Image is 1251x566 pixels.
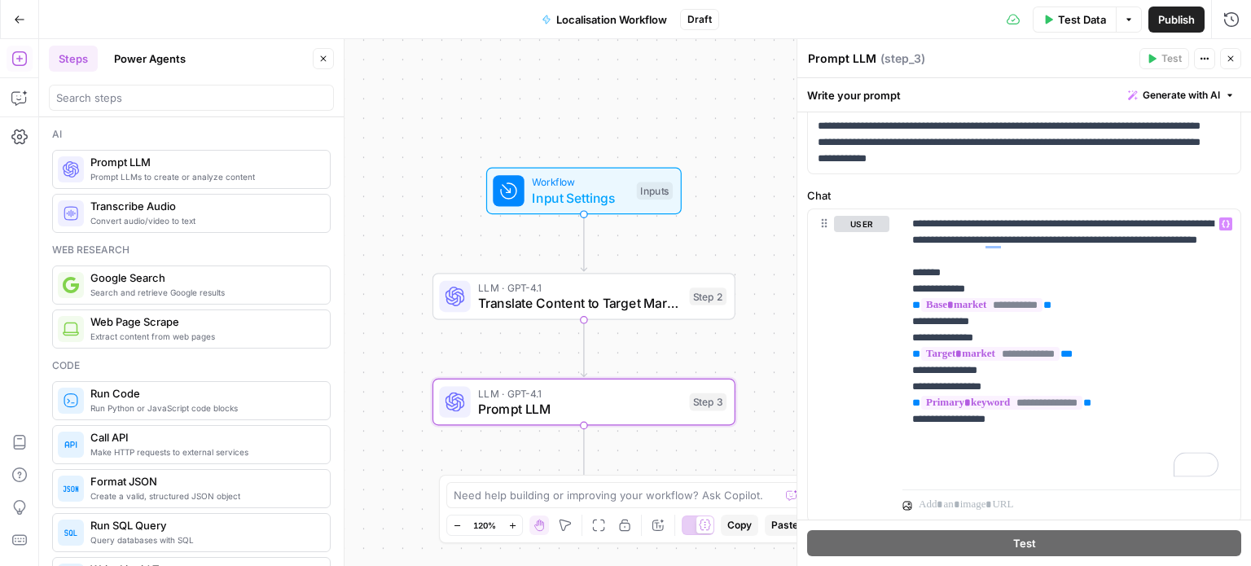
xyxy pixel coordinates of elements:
[1122,85,1241,106] button: Generate with AI
[90,473,317,489] span: Format JSON
[532,174,629,190] span: Workflow
[1148,7,1205,33] button: Publish
[432,168,735,215] div: WorkflowInput SettingsInputs
[727,518,752,533] span: Copy
[532,7,677,33] button: Localisation Workflow
[52,358,331,373] div: Code
[49,46,98,72] button: Steps
[880,50,925,67] span: ( step_3 )
[637,182,673,200] div: Inputs
[478,385,682,401] span: LLM · GPT-4.1
[687,12,712,27] span: Draft
[90,154,317,170] span: Prompt LLM
[90,214,317,227] span: Convert audio/video to text
[765,515,805,536] button: Paste
[808,50,876,67] textarea: Prompt LLM
[834,216,889,232] button: user
[432,484,735,531] div: EndOutput
[90,517,317,533] span: Run SQL Query
[90,286,317,299] span: Search and retrieve Google results
[1058,11,1106,28] span: Test Data
[532,188,629,208] span: Input Settings
[90,198,317,214] span: Transcribe Audio
[807,530,1241,556] button: Test
[90,445,317,459] span: Make HTTP requests to external services
[1158,11,1195,28] span: Publish
[52,243,331,257] div: Web research
[902,209,1240,483] div: To enrich screen reader interactions, please activate Accessibility in Grammarly extension settings
[689,393,726,411] div: Step 3
[1033,7,1116,33] button: Test Data
[90,270,317,286] span: Google Search
[771,518,798,533] span: Paste
[90,401,317,415] span: Run Python or JavaScript code blocks
[90,314,317,330] span: Web Page Scrape
[1013,535,1036,551] span: Test
[90,489,317,502] span: Create a valid, structured JSON object
[432,379,735,426] div: LLM · GPT-4.1Prompt LLMStep 3
[721,515,758,536] button: Copy
[90,533,317,546] span: Query databases with SQL
[581,319,586,376] g: Edge from step_2 to step_3
[478,280,682,296] span: LLM · GPT-4.1
[90,170,317,183] span: Prompt LLMs to create or analyze content
[90,385,317,401] span: Run Code
[807,187,1241,204] label: Chat
[689,287,726,305] div: Step 2
[581,425,586,482] g: Edge from step_3 to end
[808,209,889,522] div: user
[90,429,317,445] span: Call API
[52,127,331,142] div: Ai
[478,293,682,313] span: Translate Content to Target Market
[1139,48,1189,69] button: Test
[1161,51,1182,66] span: Test
[478,399,682,419] span: Prompt LLM
[473,519,496,532] span: 120%
[797,78,1251,112] div: Write your prompt
[104,46,195,72] button: Power Agents
[56,90,327,106] input: Search steps
[432,273,735,320] div: LLM · GPT-4.1Translate Content to Target MarketStep 2
[1143,88,1220,103] span: Generate with AI
[556,11,667,28] span: Localisation Workflow
[90,330,317,343] span: Extract content from web pages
